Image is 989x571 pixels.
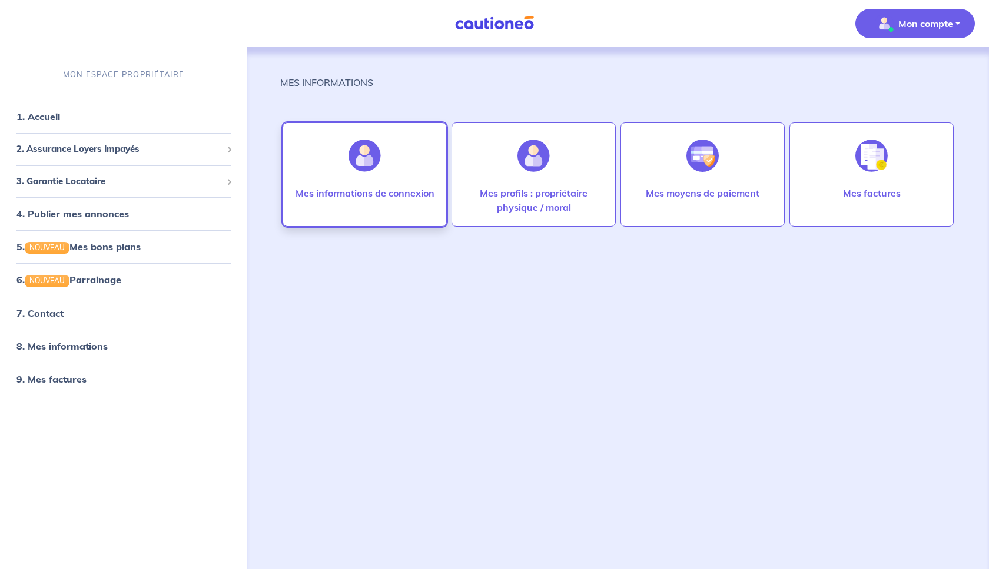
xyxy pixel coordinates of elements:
[16,274,121,285] a: 6.NOUVEAUParrainage
[16,208,129,220] a: 4. Publier mes annonces
[296,186,434,200] p: Mes informations de connexion
[63,69,184,80] p: MON ESPACE PROPRIÉTAIRE
[686,140,719,172] img: illu_credit_card_no_anim.svg
[16,241,141,253] a: 5.NOUVEAUMes bons plans
[464,186,603,214] p: Mes profils : propriétaire physique / moral
[855,140,888,172] img: illu_invoice.svg
[5,235,243,258] div: 5.NOUVEAUMes bons plans
[16,373,87,385] a: 9. Mes factures
[16,111,60,122] a: 1. Accueil
[5,301,243,325] div: 7. Contact
[16,175,222,188] span: 3. Garantie Locataire
[5,334,243,358] div: 8. Mes informations
[517,140,550,172] img: illu_account_add.svg
[5,202,243,225] div: 4. Publier mes annonces
[855,9,975,38] button: illu_account_valid_menu.svgMon compte
[280,75,373,89] p: MES INFORMATIONS
[5,268,243,291] div: 6.NOUVEAUParrainage
[16,307,64,319] a: 7. Contact
[898,16,953,31] p: Mon compte
[349,140,381,172] img: illu_account.svg
[450,16,539,31] img: Cautioneo
[843,186,901,200] p: Mes factures
[16,340,108,352] a: 8. Mes informations
[646,186,759,200] p: Mes moyens de paiement
[5,138,243,161] div: 2. Assurance Loyers Impayés
[5,170,243,193] div: 3. Garantie Locataire
[16,142,222,156] span: 2. Assurance Loyers Impayés
[5,105,243,128] div: 1. Accueil
[875,14,894,33] img: illu_account_valid_menu.svg
[5,367,243,391] div: 9. Mes factures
